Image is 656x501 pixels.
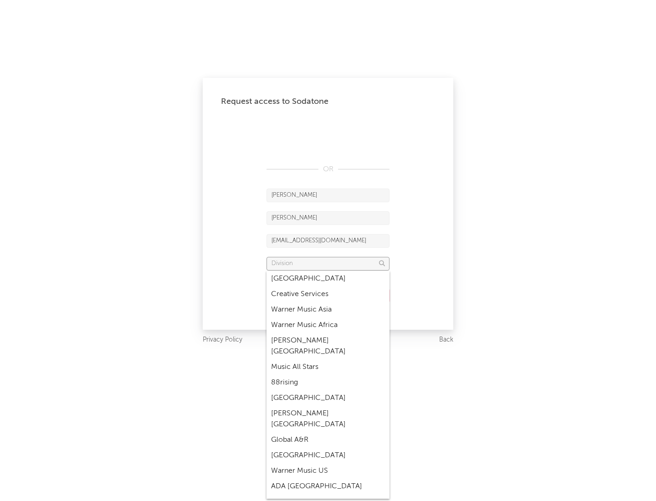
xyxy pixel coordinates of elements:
[266,463,389,479] div: Warner Music US
[266,271,389,286] div: [GEOGRAPHIC_DATA]
[266,359,389,375] div: Music All Stars
[266,375,389,390] div: 88rising
[266,479,389,494] div: ADA [GEOGRAPHIC_DATA]
[266,406,389,432] div: [PERSON_NAME] [GEOGRAPHIC_DATA]
[266,333,389,359] div: [PERSON_NAME] [GEOGRAPHIC_DATA]
[203,334,242,346] a: Privacy Policy
[266,317,389,333] div: Warner Music Africa
[266,164,389,175] div: OR
[266,286,389,302] div: Creative Services
[266,234,389,248] input: Email
[266,448,389,463] div: [GEOGRAPHIC_DATA]
[266,211,389,225] input: Last Name
[266,189,389,202] input: First Name
[266,432,389,448] div: Global A&R
[266,257,389,271] input: Division
[439,334,453,346] a: Back
[266,390,389,406] div: [GEOGRAPHIC_DATA]
[266,302,389,317] div: Warner Music Asia
[221,96,435,107] div: Request access to Sodatone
